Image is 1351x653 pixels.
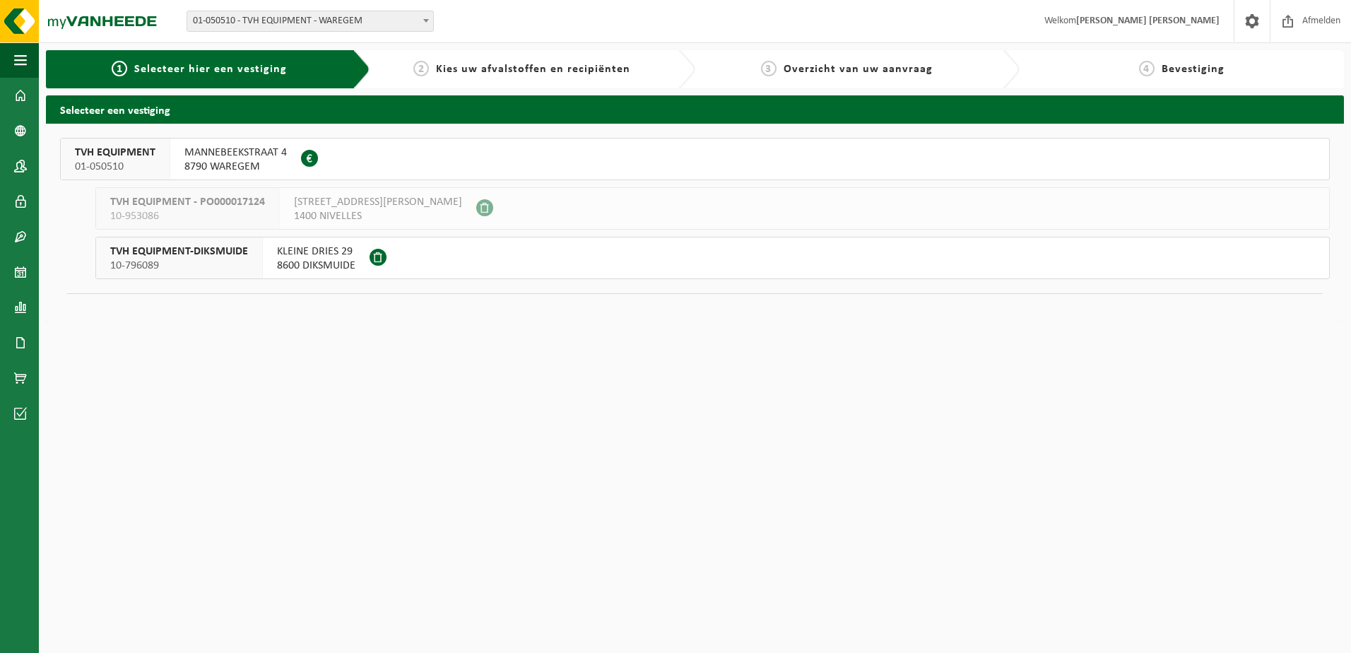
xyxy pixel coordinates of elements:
[112,61,127,76] span: 1
[784,64,933,75] span: Overzicht van uw aanvraag
[413,61,429,76] span: 2
[46,95,1344,123] h2: Selecteer een vestiging
[187,11,433,31] span: 01-050510 - TVH EQUIPMENT - WAREGEM
[110,245,248,259] span: TVH EQUIPMENT-DIKSMUIDE
[75,160,155,174] span: 01-050510
[187,11,434,32] span: 01-050510 - TVH EQUIPMENT - WAREGEM
[75,146,155,160] span: TVH EQUIPMENT
[184,146,287,160] span: MANNEBEEKSTRAAT 4
[1139,61,1155,76] span: 4
[294,209,462,223] span: 1400 NIVELLES
[277,245,355,259] span: KLEINE DRIES 29
[436,64,630,75] span: Kies uw afvalstoffen en recipiënten
[1076,16,1220,26] strong: [PERSON_NAME] [PERSON_NAME]
[110,209,265,223] span: 10-953086
[95,237,1330,279] button: TVH EQUIPMENT-DIKSMUIDE 10-796089 KLEINE DRIES 298600 DIKSMUIDE
[60,138,1330,180] button: TVH EQUIPMENT 01-050510 MANNEBEEKSTRAAT 48790 WAREGEM
[1162,64,1225,75] span: Bevestiging
[761,61,777,76] span: 3
[134,64,287,75] span: Selecteer hier een vestiging
[184,160,287,174] span: 8790 WAREGEM
[110,195,265,209] span: TVH EQUIPMENT - PO000017124
[277,259,355,273] span: 8600 DIKSMUIDE
[110,259,248,273] span: 10-796089
[294,195,462,209] span: [STREET_ADDRESS][PERSON_NAME]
